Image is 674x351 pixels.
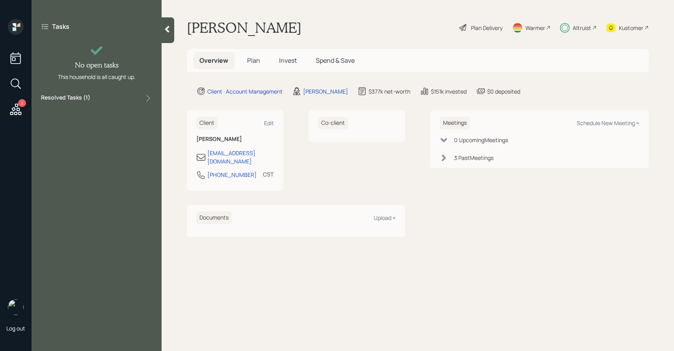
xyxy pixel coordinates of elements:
h6: Co-client [318,116,348,130]
div: [PHONE_NUMBER] [207,171,257,179]
h6: Client [196,116,218,130]
div: 0 Upcoming Meeting s [454,136,508,144]
div: CST [263,170,274,178]
div: Warmer [525,24,545,32]
div: Altruist [573,24,591,32]
h6: Meetings [440,116,470,130]
h1: [PERSON_NAME] [187,19,302,36]
span: Overview [199,56,228,65]
div: Client · Account Management [207,87,283,96]
div: Schedule New Meeting + [577,119,639,127]
div: 3 Past Meeting s [454,154,493,162]
h6: [PERSON_NAME] [196,136,274,143]
div: [PERSON_NAME] [303,87,348,96]
div: Kustomer [619,24,643,32]
div: Plan Delivery [471,24,503,32]
label: Tasks [52,22,69,31]
label: Resolved Tasks ( 1 ) [41,94,90,103]
div: $0 deposited [487,87,520,96]
div: This household is all caught up. [58,73,136,81]
div: $377k net-worth [369,87,410,96]
span: Spend & Save [316,56,355,65]
div: 2 [18,99,26,107]
span: Invest [279,56,297,65]
div: Log out [6,325,25,332]
div: $151k invested [431,87,467,96]
div: Upload + [374,214,396,221]
h6: Documents [196,211,232,224]
span: Plan [247,56,260,65]
img: sami-boghos-headshot.png [8,299,24,315]
h4: No open tasks [75,61,119,69]
div: Edit [264,119,274,127]
div: [EMAIL_ADDRESS][DOMAIN_NAME] [207,149,274,165]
